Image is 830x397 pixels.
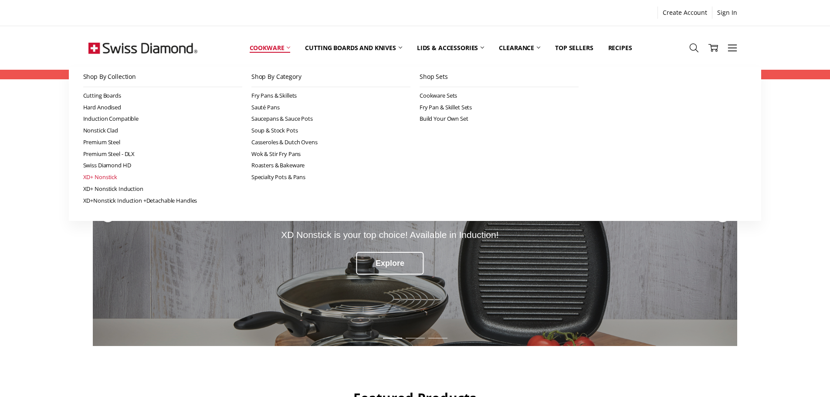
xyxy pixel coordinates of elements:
div: Explore [356,252,424,275]
a: Recipes [601,28,640,67]
a: Clearance [491,28,548,67]
img: Free Shipping On Every Order [88,26,197,70]
div: Slide 3 of 3 [427,333,449,344]
div: Slide 2 of 3 [404,333,427,344]
a: Sign In [712,7,742,19]
div: Slide 1 of 3 [381,333,404,344]
a: Create Account [658,7,712,19]
a: Lids & Accessories [410,28,491,67]
div: XD Nonstick is your top choice! Available in Induction! [148,230,632,240]
a: Cutting boards and knives [298,28,410,67]
a: Cookware [242,28,298,67]
a: Top Sellers [548,28,600,67]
